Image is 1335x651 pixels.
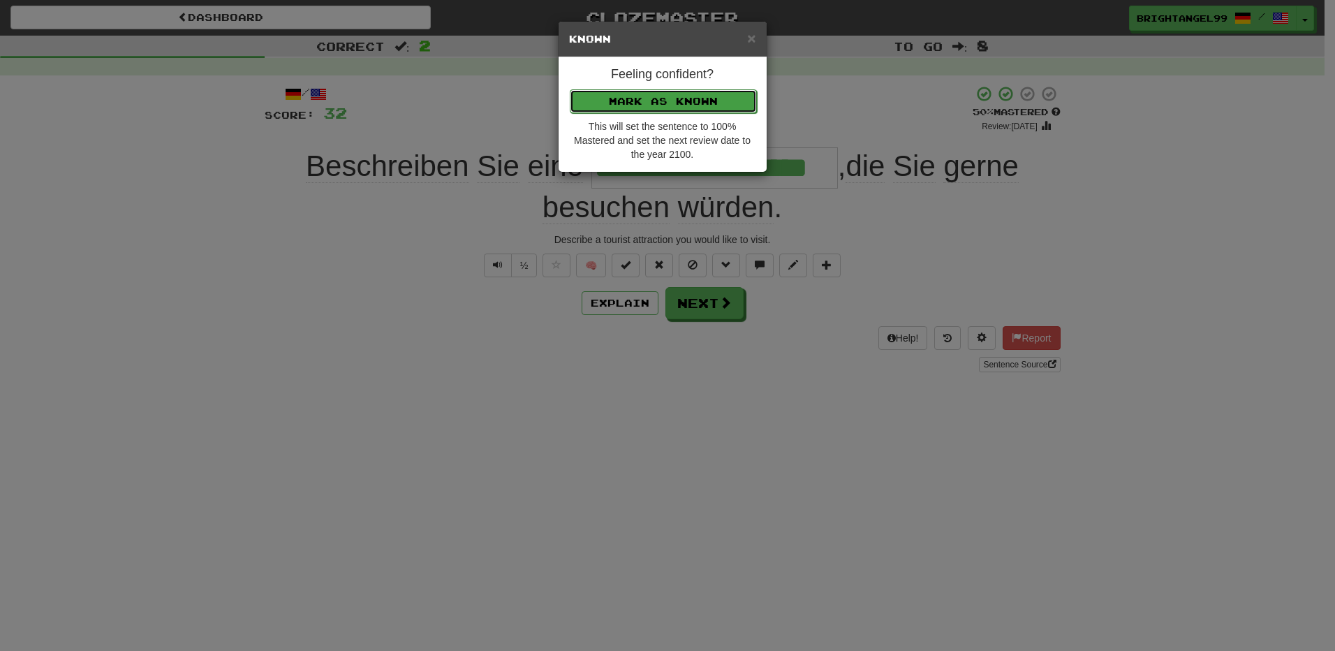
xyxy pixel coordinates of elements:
[569,119,756,161] div: This will set the sentence to 100% Mastered and set the next review date to the year 2100.
[569,32,756,46] h5: Known
[570,89,757,113] button: Mark as Known
[569,68,756,82] h4: Feeling confident?
[747,30,755,46] span: ×
[747,31,755,45] button: Close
